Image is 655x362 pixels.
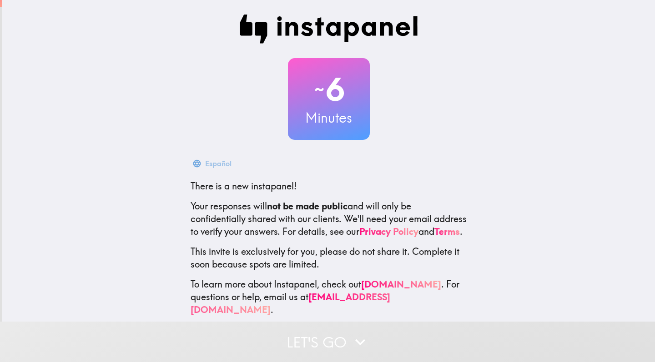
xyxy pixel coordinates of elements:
[313,76,326,103] span: ~
[361,278,441,290] a: [DOMAIN_NAME]
[191,180,297,192] span: There is a new instapanel!
[267,200,348,212] b: not be made public
[191,200,467,238] p: Your responses will and will only be confidentially shared with our clients. We'll need your emai...
[240,15,418,44] img: Instapanel
[434,226,460,237] a: Terms
[288,108,370,127] h3: Minutes
[359,226,418,237] a: Privacy Policy
[205,157,232,170] div: Español
[191,154,235,173] button: Español
[288,71,370,108] h2: 6
[191,278,467,316] p: To learn more about Instapanel, check out . For questions or help, email us at .
[191,291,390,315] a: [EMAIL_ADDRESS][DOMAIN_NAME]
[191,245,467,271] p: This invite is exclusively for you, please do not share it. Complete it soon because spots are li...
